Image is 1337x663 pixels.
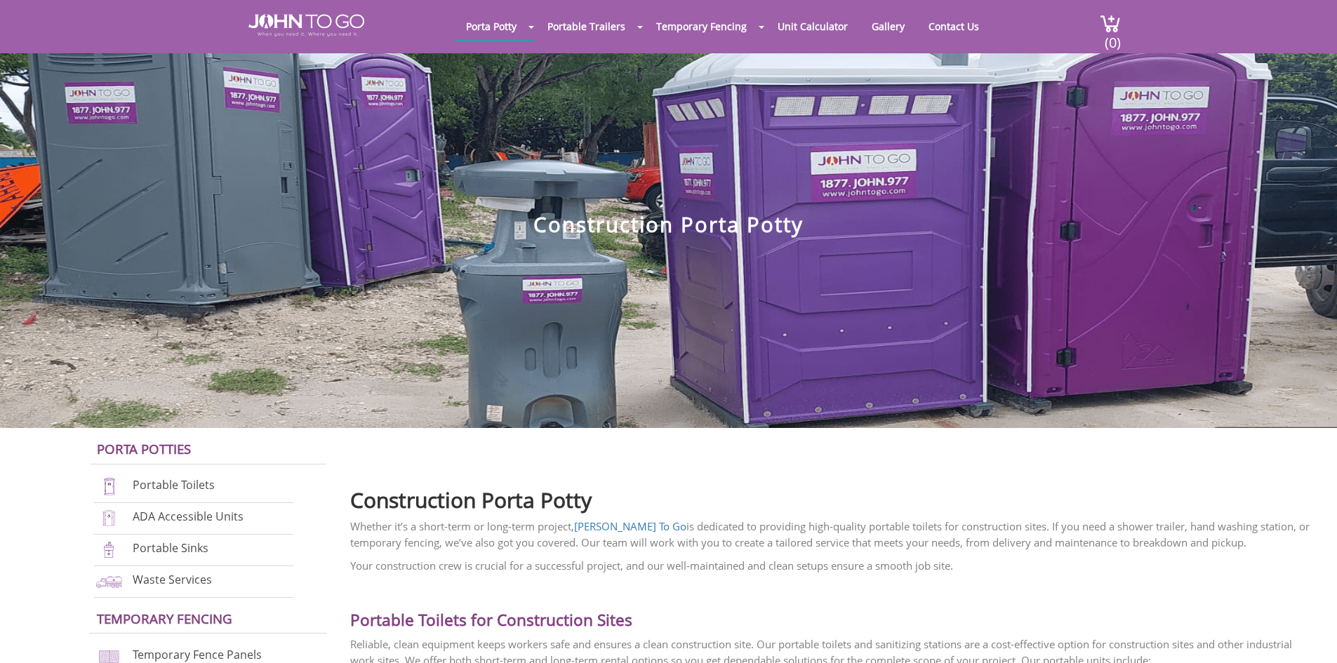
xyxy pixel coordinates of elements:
a: Temporary Fence Panels [133,647,262,662]
a: Porta Potties [97,440,191,457]
h2: Portable Toilets for Construction Sites [350,588,1316,629]
img: ADA-units-new.png [94,509,124,528]
a: Temporary Fencing [97,610,232,627]
a: Portable Toilets [133,478,215,493]
img: portable-toilets-new.png [94,477,124,496]
a: Gallery [861,13,915,40]
a: ADA Accessible Units [133,509,244,524]
a: Portable Trailers [537,13,636,40]
button: Live Chat [1281,607,1337,663]
p: Your construction crew is crucial for a successful project, and our well-maintained and clean set... [350,558,1316,574]
a: Porta Potty [455,13,527,40]
a: Temporary Fencing [646,13,757,40]
p: Whether it’s a short-term or long-term project, is dedicated to providing high-quality portable t... [350,518,1316,551]
img: JOHN to go [248,14,364,36]
a: Portable Sinks [133,540,208,556]
img: waste-services-new.png [94,572,124,591]
a: Waste Services [133,572,212,587]
h2: Construction Porta Potty [350,481,1316,511]
a: Contact Us [918,13,990,40]
img: portable-sinks-new.png [94,540,124,559]
a: [PERSON_NAME] To Go [574,519,686,533]
a: Unit Calculator [767,13,858,40]
span: (0) [1104,22,1121,52]
img: cart a [1100,14,1121,33]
